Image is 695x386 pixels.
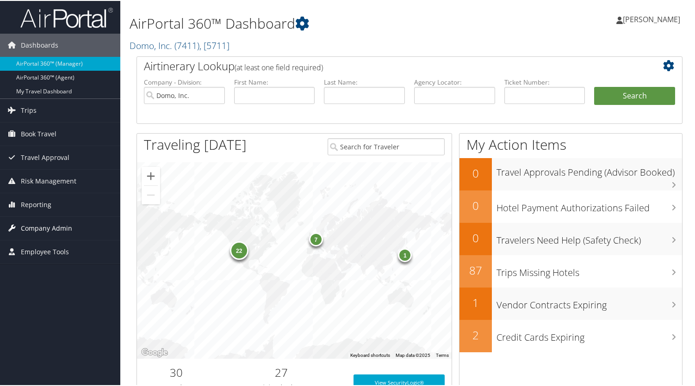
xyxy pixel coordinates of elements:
label: Ticket Number: [504,77,585,86]
button: Zoom out [142,185,160,203]
label: Last Name: [324,77,405,86]
span: Reporting [21,192,51,215]
label: Company - Division: [144,77,225,86]
button: Keyboard shortcuts [350,351,390,358]
img: Google [139,346,170,358]
span: Company Admin [21,216,72,239]
div: 1 [398,247,412,261]
div: 7 [309,232,323,245]
label: Agency Locator: [414,77,495,86]
h3: Trips Missing Hotels [496,261,682,278]
a: 0Travelers Need Help (Safety Check) [459,222,682,254]
a: 0Hotel Payment Authorizations Failed [459,190,682,222]
h2: 30 [144,364,209,380]
a: Domo, Inc. [130,38,230,51]
span: Travel Approval [21,145,69,168]
h2: 27 [223,364,340,380]
span: Dashboards [21,33,58,56]
a: Terms (opens in new tab) [436,352,449,357]
div: 22 [230,240,248,259]
input: Search for Traveler [328,137,445,154]
h1: My Action Items [459,134,682,153]
a: Open this area in Google Maps (opens a new window) [139,346,170,358]
label: First Name: [234,77,315,86]
a: 2Credit Cards Expiring [459,319,682,351]
h3: Hotel Payment Authorizations Failed [496,196,682,214]
button: Zoom in [142,166,160,184]
h1: AirPortal 360™ Dashboard [130,13,503,32]
h1: Traveling [DATE] [144,134,247,153]
h3: Vendor Contracts Expiring [496,293,682,311]
span: [PERSON_NAME] [623,13,680,24]
span: , [ 5711 ] [199,38,230,51]
span: Risk Management [21,169,76,192]
a: [PERSON_NAME] [616,5,689,32]
h2: 0 [459,229,492,245]
h3: Credit Cards Expiring [496,325,682,343]
h3: Travel Approvals Pending (Advisor Booked) [496,160,682,178]
h2: Airtinerary Lookup [144,57,630,73]
button: Search [594,86,675,104]
span: Employee Tools [21,239,69,263]
a: 87Trips Missing Hotels [459,254,682,287]
h2: 2 [459,326,492,342]
h2: 1 [459,294,492,310]
a: 1Vendor Contracts Expiring [459,287,682,319]
span: (at least one field required) [235,61,323,72]
span: ( 7411 ) [174,38,199,51]
span: Trips [21,98,37,121]
h3: Travelers Need Help (Safety Check) [496,228,682,246]
h2: 0 [459,165,492,180]
img: airportal-logo.png [20,6,113,28]
span: Book Travel [21,122,56,145]
h2: 87 [459,262,492,277]
span: Map data ©2025 [396,352,430,357]
a: 0Travel Approvals Pending (Advisor Booked) [459,157,682,190]
h2: 0 [459,197,492,213]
